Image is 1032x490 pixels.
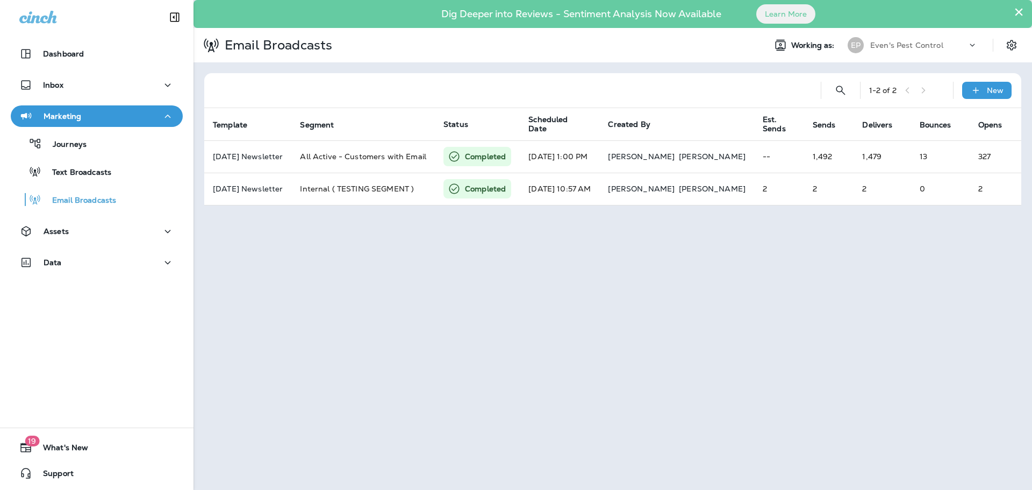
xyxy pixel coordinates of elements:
[978,184,983,194] span: Open rate:100% (Opens/Sends)
[220,37,332,53] p: Email Broadcasts
[1014,3,1024,20] button: Close
[754,173,804,205] td: 2
[862,120,892,130] span: Delivers
[41,196,116,206] p: Email Broadcasts
[11,188,183,211] button: Email Broadcasts
[608,119,650,129] span: Created By
[763,115,800,133] span: Est. Sends
[11,132,183,155] button: Journeys
[520,173,599,205] td: [DATE] 10:57 AM
[528,115,581,133] span: Scheduled Date
[25,436,39,446] span: 19
[679,152,746,161] p: [PERSON_NAME]
[43,81,63,89] p: Inbox
[44,258,62,267] p: Data
[813,120,836,130] span: Sends
[870,41,943,49] p: Even's Pest Control
[756,4,815,24] button: Learn More
[11,160,183,183] button: Text Broadcasts
[11,252,183,273] button: Data
[862,120,906,130] span: Delivers
[978,120,1016,130] span: Opens
[791,41,837,50] span: Working as:
[608,184,675,193] p: [PERSON_NAME]
[410,12,752,16] p: Dig Deeper into Reviews - Sentiment Analysis Now Available
[804,140,854,173] td: 1,492
[854,140,911,173] td: 1,479
[32,469,74,482] span: Support
[300,152,426,161] span: All Active - Customers with Email
[978,152,991,161] span: Open rate:22% (Opens/Sends)
[32,443,88,456] span: What's New
[11,105,183,127] button: Marketing
[608,152,675,161] p: [PERSON_NAME]
[911,173,970,205] td: 0
[854,173,911,205] td: 2
[43,49,84,58] p: Dashboard
[300,120,334,130] span: Segment
[11,463,183,484] button: Support
[528,115,595,133] span: Scheduled Date
[213,152,283,161] p: October 2025 Newsletter
[300,184,414,194] span: Internal ( TESTING SEGMENT )
[213,120,247,130] span: Template
[978,120,1002,130] span: Opens
[11,43,183,65] button: Dashboard
[754,140,804,173] td: --
[465,151,506,162] p: Completed
[520,140,599,173] td: [DATE] 1:00 PM
[987,86,1004,95] p: New
[920,120,965,130] span: Bounces
[44,227,69,236] p: Assets
[11,74,183,96] button: Inbox
[41,168,111,178] p: Text Broadcasts
[679,184,746,193] p: [PERSON_NAME]
[920,120,951,130] span: Bounces
[465,183,506,194] p: Completed
[160,6,190,28] button: Collapse Sidebar
[44,112,81,120] p: Marketing
[869,86,897,95] div: 1 - 2 of 2
[11,437,183,458] button: 19What's New
[813,120,850,130] span: Sends
[804,173,854,205] td: 2
[1002,35,1021,55] button: Settings
[911,140,970,173] td: 13
[763,115,786,133] span: Est. Sends
[848,37,864,53] div: EP
[300,120,348,130] span: Segment
[443,119,468,129] span: Status
[830,80,851,101] button: Search Email Broadcasts
[213,120,261,130] span: Template
[42,140,87,150] p: Journeys
[213,184,283,193] p: October 2025 Newsletter
[11,221,183,242] button: Assets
